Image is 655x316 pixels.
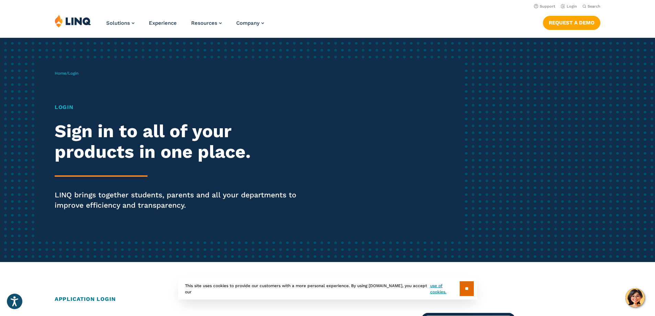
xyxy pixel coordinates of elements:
a: Request a Demo [543,16,600,30]
span: Login [68,71,78,76]
button: Open Search Bar [582,4,600,9]
span: Search [588,4,600,9]
a: Company [236,20,264,26]
span: Resources [191,20,217,26]
p: LINQ brings together students, parents and all your departments to improve efficiency and transpa... [55,190,307,210]
h2: Sign in to all of your products in one place. [55,121,307,162]
nav: Button Navigation [543,14,600,30]
h1: Login [55,103,307,111]
a: Home [55,71,66,76]
nav: Primary Navigation [106,14,264,37]
span: / [55,71,78,76]
a: Login [561,4,577,9]
a: Resources [191,20,222,26]
span: Solutions [106,20,130,26]
a: Experience [149,20,177,26]
button: Hello, have a question? Let’s chat. [625,288,645,307]
img: LINQ | K‑12 Software [55,14,91,28]
a: Support [534,4,555,9]
a: use of cookies. [430,283,459,295]
div: This site uses cookies to provide our customers with a more personal experience. By using [DOMAIN... [178,278,477,299]
a: Solutions [106,20,134,26]
span: Company [236,20,260,26]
